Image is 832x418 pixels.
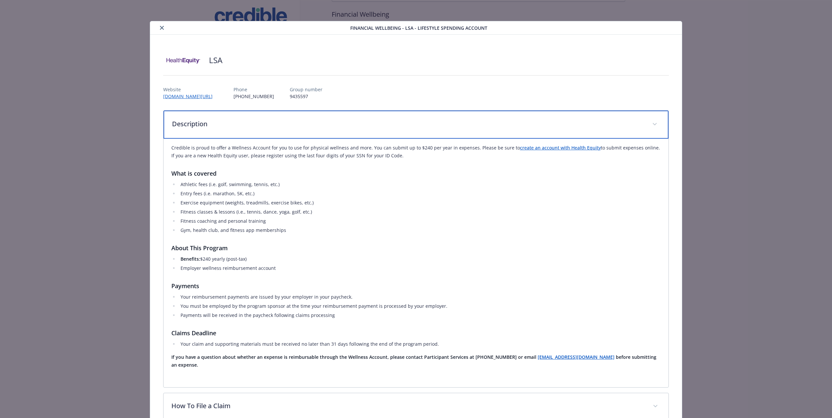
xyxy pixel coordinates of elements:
a: create an account with Health Equity [520,145,601,151]
li: Your claim and supporting materials must be received no later than 31 days following the end of t... [179,340,661,348]
a: [EMAIL_ADDRESS][DOMAIN_NAME] [538,354,615,360]
p: Description [172,119,644,129]
button: close [158,24,166,32]
p: Credible is proud to offer a Wellness Account for you to use for physical wellness and more. You ... [171,144,661,160]
li: Entry fees (i.e. marathon, 5K, etc.) [179,190,661,198]
h3: Claims Deadline [171,328,661,338]
li: Your reimbursement payments are issued by your employer in your paycheck. [179,293,661,301]
strong: If you have a question about whether an expense is reimbursable through the Wellness Account, ple... [171,354,536,360]
li: Fitness coaching and personal training [179,217,661,225]
img: Health Equity [163,50,202,70]
li: $240 yearly (post-tax) [179,255,661,263]
li: Athletic fees (i.e. golf, swimming, tennis, etc.) [179,181,661,188]
strong: Benefits: [181,256,200,262]
p: [PHONE_NUMBER] [234,93,274,100]
h2: LSA [209,55,222,66]
p: How To File a Claim [171,401,645,411]
li: Payments will be received in the paycheck following claims processing [179,311,661,319]
p: 9435597 [290,93,322,100]
span: Financial Wellbeing - LSA - Lifestyle Spending Account [350,25,487,31]
p: Phone [234,86,274,93]
strong: before submitting an expense. [171,354,656,368]
h3: About This Program [171,243,661,253]
li: Exercise equipment (weights, treadmills, exercise bikes, etc.) [179,199,661,207]
li: Gym, health club, and fitness app memberships [179,226,661,234]
div: Description [164,139,668,387]
h3: What is covered [171,169,661,178]
div: Description [164,111,668,139]
a: [DOMAIN_NAME][URL] [163,93,218,99]
li: Fitness classes & lessons (i.e., tennis, dance, yoga, golf, etc.) [179,208,661,216]
li: You must be employed by the program sponsor at the time your reimbursement payment is processed b... [179,302,661,310]
li: Employer wellness reimbursement account [179,264,661,272]
h3: Payments [171,281,661,290]
p: Website [163,86,218,93]
p: Group number [290,86,322,93]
